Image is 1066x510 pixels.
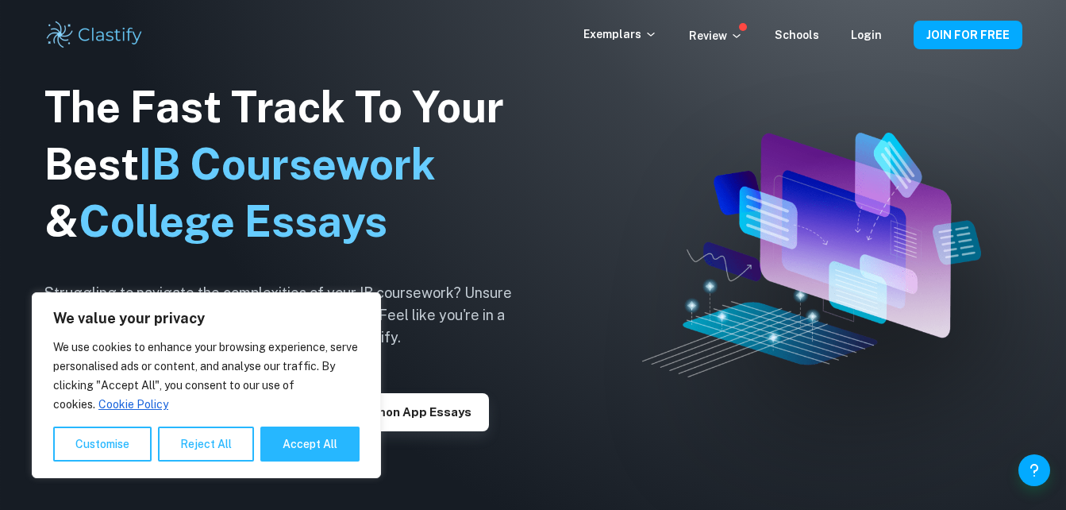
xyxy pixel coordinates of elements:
[689,27,743,44] p: Review
[1018,454,1050,486] button: Help and Feedback
[851,29,882,41] a: Login
[53,427,152,462] button: Customise
[44,282,537,349] h6: Struggling to navigate the complexities of your IB coursework? Unsure how to write a standout col...
[53,309,360,328] p: We value your privacy
[44,79,537,250] h1: The Fast Track To Your Best &
[53,338,360,414] p: We use cookies to enhance your browsing experience, serve personalised ads or content, and analys...
[139,139,436,189] span: IB Coursework
[642,133,980,377] img: Clastify hero
[79,196,387,246] span: College Essays
[775,29,819,41] a: Schools
[282,404,489,419] a: Explore Common App essays
[282,393,489,431] button: Explore Common App essays
[98,397,169,411] a: Cookie Policy
[44,19,145,51] img: Clastify logo
[260,427,360,462] button: Accept All
[914,21,1022,49] button: JOIN FOR FREE
[32,292,381,478] div: We value your privacy
[158,427,254,462] button: Reject All
[583,25,657,43] p: Exemplars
